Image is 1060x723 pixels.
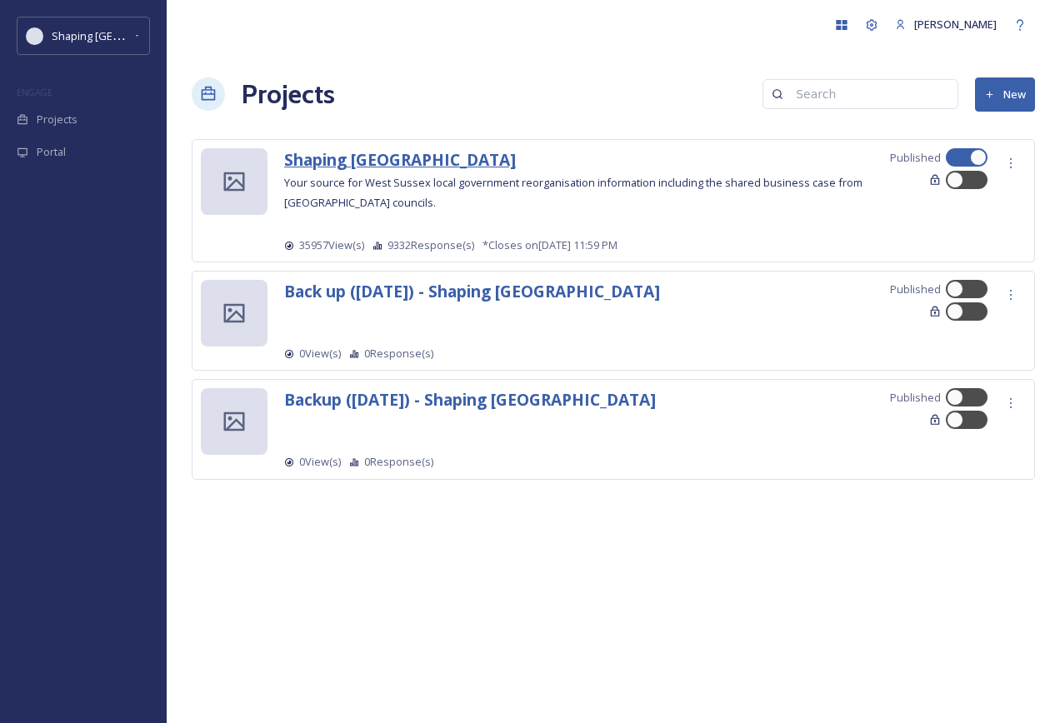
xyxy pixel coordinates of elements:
strong: Backup ([DATE]) - Shaping [GEOGRAPHIC_DATA] [284,388,656,411]
span: 0 View(s) [299,454,341,470]
span: Portal [37,144,66,160]
span: Published [890,390,941,406]
a: Back up ([DATE]) - Shaping [GEOGRAPHIC_DATA] [284,285,660,301]
span: Published [890,282,941,297]
a: [PERSON_NAME] [887,8,1005,41]
span: Your source for West Sussex local government reorganisation information including the shared busi... [284,175,862,210]
span: ENGAGE [17,86,52,98]
span: [PERSON_NAME] [914,17,997,32]
span: *Closes on [DATE] 11:59 PM [482,237,617,253]
span: 9332 Response(s) [387,237,474,253]
strong: Shaping [GEOGRAPHIC_DATA] [284,148,516,171]
span: Published [890,150,941,166]
a: Projects [242,74,335,114]
span: Projects [37,112,77,127]
button: New [975,77,1035,112]
span: 0 Response(s) [364,454,433,470]
a: Shaping [GEOGRAPHIC_DATA] [284,153,516,169]
span: Shaping [GEOGRAPHIC_DATA] [52,27,201,43]
strong: Back up ([DATE]) - Shaping [GEOGRAPHIC_DATA] [284,280,660,302]
a: Backup ([DATE]) - Shaping [GEOGRAPHIC_DATA] [284,393,656,409]
span: 0 View(s) [299,346,341,361]
input: Search [787,77,949,111]
span: 0 Response(s) [364,346,433,361]
span: 35957 View(s) [299,237,364,253]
